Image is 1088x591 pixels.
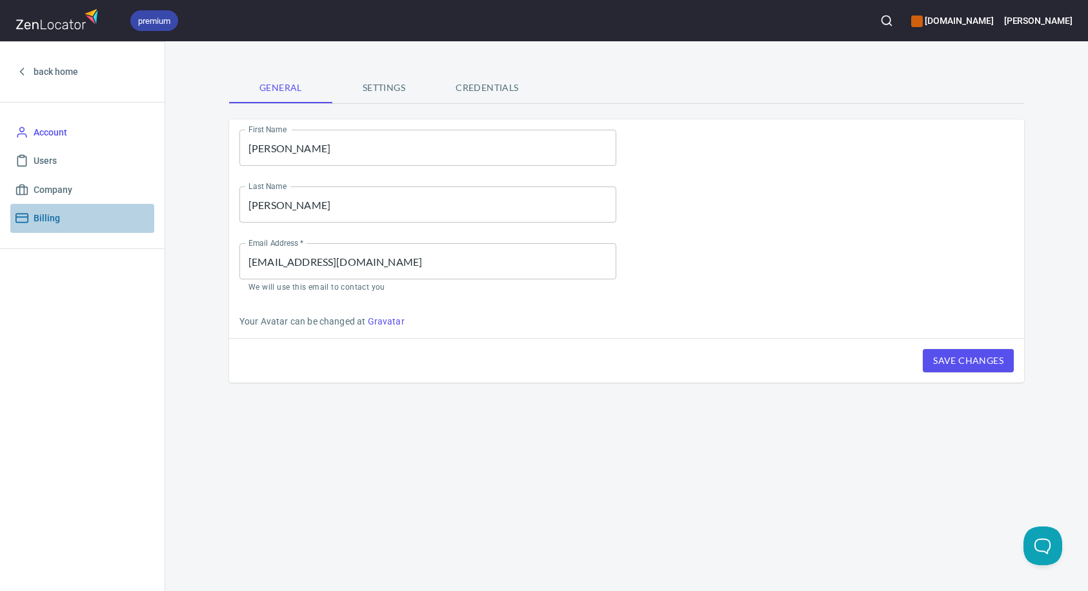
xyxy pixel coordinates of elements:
a: Account [10,118,154,147]
span: Users [34,153,57,169]
p: Your Avatar can be changed at [239,315,616,328]
a: Billing [10,204,154,233]
a: Gravatar [368,316,405,326]
a: Company [10,175,154,205]
p: We will use this email to contact you [248,281,607,294]
button: Save Changes [923,349,1014,373]
span: Account [34,125,67,141]
span: General [237,80,325,96]
span: Company [34,182,72,198]
button: color-CE600E [911,15,923,27]
h6: [DOMAIN_NAME] [911,14,993,28]
img: zenlocator [15,5,102,33]
div: premium [130,10,178,31]
button: [PERSON_NAME] [1004,6,1073,35]
span: Settings [340,80,428,96]
div: Manage your apps [911,6,993,35]
span: premium [130,14,178,28]
span: back home [34,64,78,80]
span: Save Changes [933,353,1003,369]
a: Users [10,146,154,175]
h6: [PERSON_NAME] [1004,14,1073,28]
iframe: Help Scout Beacon - Open [1023,526,1062,565]
button: Search [872,6,901,35]
span: Billing [34,210,60,226]
a: back home [10,57,154,86]
span: Credentials [443,80,531,96]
